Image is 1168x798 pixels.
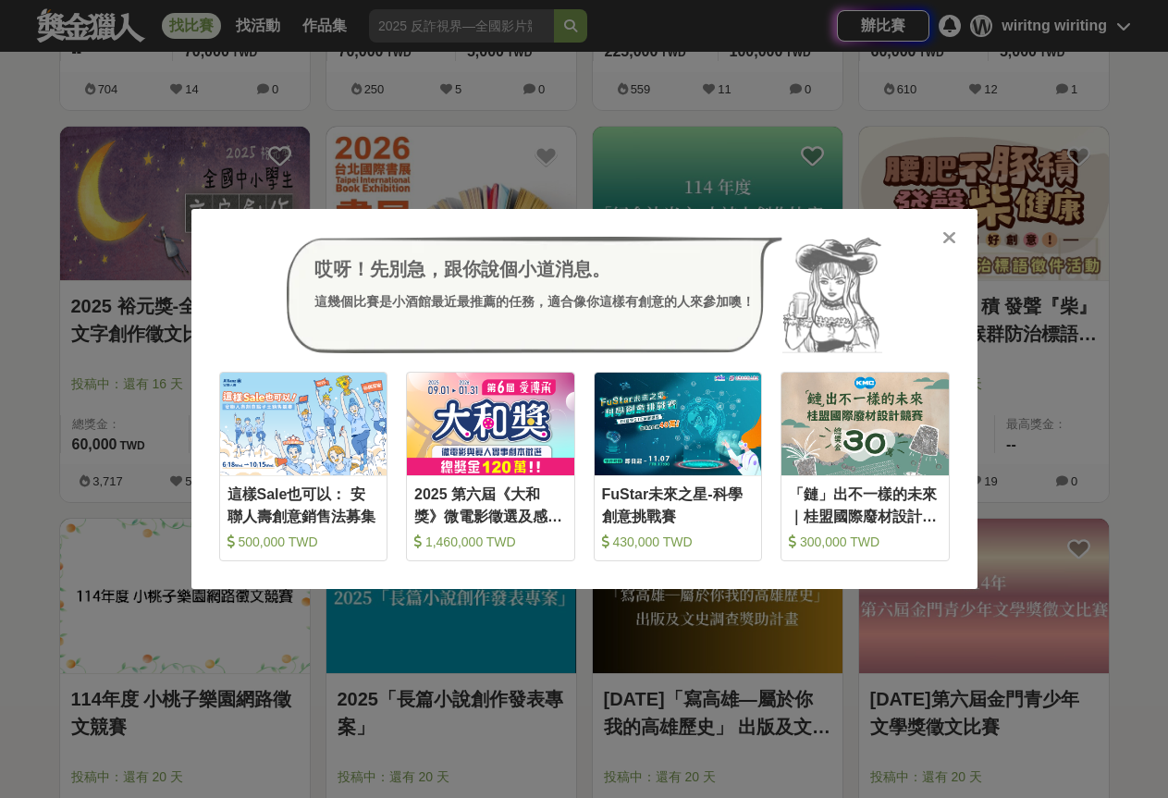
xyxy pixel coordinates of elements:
a: Cover ImageFuStar未來之星-科學創意挑戰賽 430,000 TWD [594,372,763,561]
img: Cover Image [407,373,574,475]
div: FuStar未來之星-科學創意挑戰賽 [602,484,755,525]
div: 這幾個比賽是小酒館最近最推薦的任務，適合像你這樣有創意的人來參加噢！ [314,292,755,312]
div: 1,460,000 TWD [414,533,567,551]
div: 430,000 TWD [602,533,755,551]
div: 這樣Sale也可以： 安聯人壽創意銷售法募集 [227,484,380,525]
a: Cover Image這樣Sale也可以： 安聯人壽創意銷售法募集 500,000 TWD [219,372,388,561]
div: 「鏈」出不一樣的未來｜桂盟國際廢材設計競賽 [789,484,941,525]
img: Cover Image [781,373,949,475]
div: 哎呀！先別急，跟你說個小道消息。 [314,255,755,283]
div: 500,000 TWD [227,533,380,551]
a: Cover Image2025 第六屆《大和獎》微電影徵選及感人實事分享 1,460,000 TWD [406,372,575,561]
img: Avatar [782,237,882,353]
a: Cover Image「鏈」出不一樣的未來｜桂盟國際廢材設計競賽 300,000 TWD [781,372,950,561]
div: 300,000 TWD [789,533,941,551]
div: 2025 第六屆《大和獎》微電影徵選及感人實事分享 [414,484,567,525]
img: Cover Image [220,373,387,475]
img: Cover Image [595,373,762,475]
